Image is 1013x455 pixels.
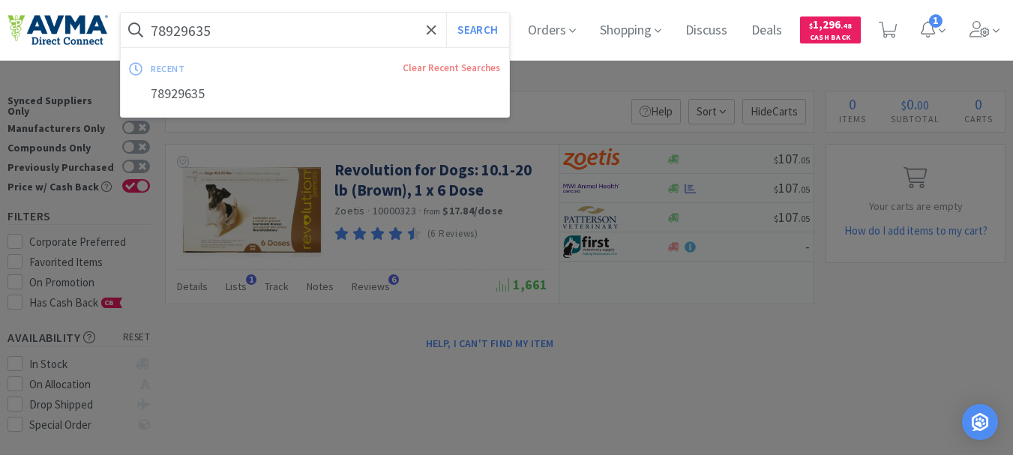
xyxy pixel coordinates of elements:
div: recent [151,57,293,80]
a: $1,296.48Cash Back [800,10,861,50]
a: Discuss [679,24,733,37]
input: Search by item, sku, manufacturer, ingredient, size... [121,13,509,47]
span: 1 [929,14,943,28]
a: Clear Recent Searches [403,61,500,74]
span: Cash Back [809,34,852,43]
img: e4e33dab9f054f5782a47901c742baa9_102.png [7,14,108,46]
div: Open Intercom Messenger [962,404,998,440]
span: $ [809,21,813,31]
div: 78929635 [121,80,509,108]
span: . 48 [841,21,852,31]
span: 1,296 [809,17,852,31]
a: Deals [745,24,788,37]
button: Search [446,13,508,47]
